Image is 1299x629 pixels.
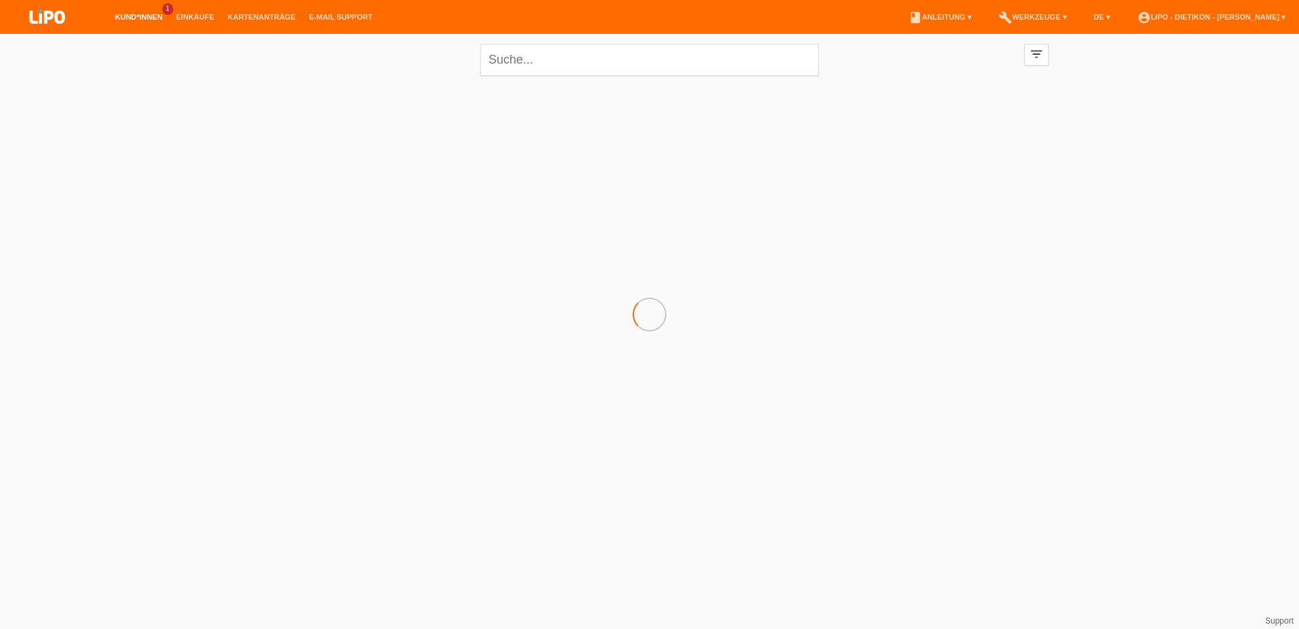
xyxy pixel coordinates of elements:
[221,13,302,21] a: Kartenanträge
[480,44,819,76] input: Suche...
[14,28,81,38] a: LIPO pay
[1087,13,1117,21] a: DE ▾
[1029,47,1044,62] i: filter_list
[992,13,1074,21] a: buildWerkzeuge ▾
[162,3,173,15] span: 1
[108,13,169,21] a: Kund*innen
[902,13,978,21] a: bookAnleitung ▾
[1265,616,1294,626] a: Support
[909,11,922,24] i: book
[999,11,1012,24] i: build
[169,13,221,21] a: Einkäufe
[1137,11,1151,24] i: account_circle
[302,13,380,21] a: E-Mail Support
[1131,13,1292,21] a: account_circleLIPO - Dietikon - [PERSON_NAME] ▾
